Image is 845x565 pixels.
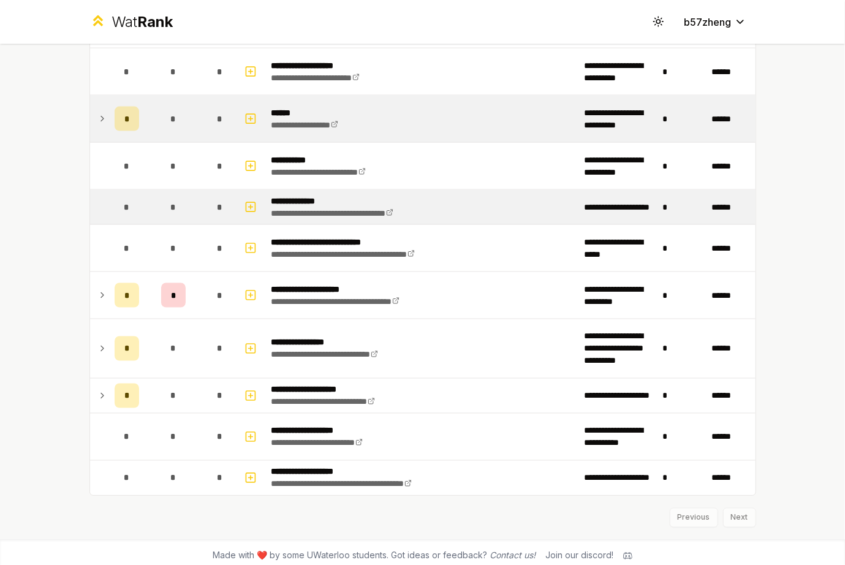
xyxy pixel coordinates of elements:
[89,12,173,32] a: WatRank
[684,15,732,29] span: b57zheng
[213,550,536,562] span: Made with ❤️ by some UWaterloo students. Got ideas or feedback?
[545,550,613,562] div: Join our discord!
[137,13,173,31] span: Rank
[112,12,173,32] div: Wat
[490,550,536,561] a: Contact us!
[675,11,756,33] button: b57zheng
